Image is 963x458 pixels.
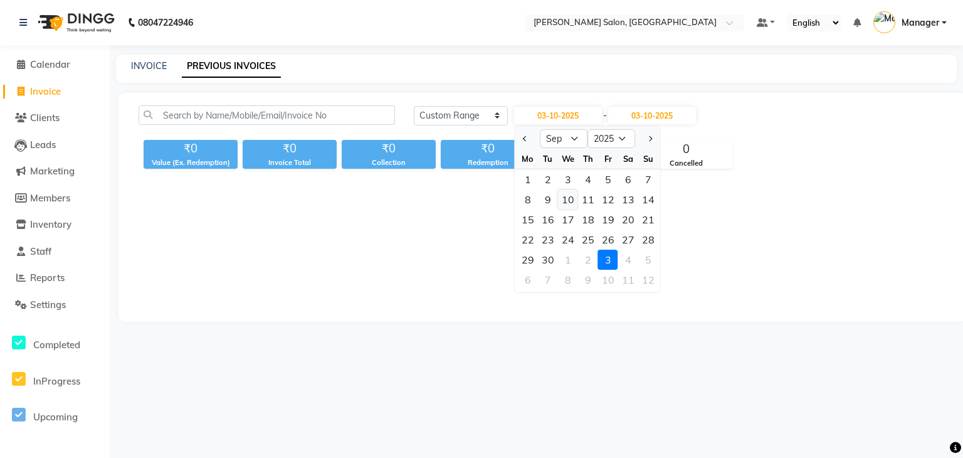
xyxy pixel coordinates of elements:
[638,169,658,189] div: Sunday, September 7, 2025
[518,230,538,250] div: Monday, September 22, 2025
[518,250,538,270] div: 29
[538,210,558,230] div: 16
[558,270,578,290] div: 8
[618,210,638,230] div: 20
[645,129,655,149] button: Next month
[441,140,535,157] div: ₹0
[33,411,78,423] span: Upcoming
[639,141,732,158] div: 0
[639,158,732,169] div: Cancelled
[182,55,281,78] a: PREVIOUS INVOICES
[518,270,538,290] div: Monday, October 6, 2025
[638,149,658,169] div: Su
[638,210,658,230] div: 21
[558,189,578,210] div: Wednesday, September 10, 2025
[598,169,618,189] div: 5
[578,210,598,230] div: Thursday, September 18, 2025
[30,139,56,151] span: Leads
[139,184,946,309] span: Empty list
[538,169,558,189] div: 2
[598,169,618,189] div: Friday, September 5, 2025
[30,245,51,257] span: Staff
[558,250,578,270] div: Wednesday, October 1, 2025
[578,149,598,169] div: Th
[638,270,658,290] div: Sunday, October 12, 2025
[144,157,238,168] div: Value (Ex. Redemption)
[342,140,436,157] div: ₹0
[30,299,66,311] span: Settings
[538,250,558,270] div: 30
[618,250,638,270] div: 4
[578,189,598,210] div: 11
[441,157,535,168] div: Redemption
[558,169,578,189] div: 3
[30,192,70,204] span: Members
[30,272,65,284] span: Reports
[578,230,598,250] div: Thursday, September 25, 2025
[538,230,558,250] div: Tuesday, September 23, 2025
[558,230,578,250] div: 24
[3,298,107,312] a: Settings
[30,112,60,124] span: Clients
[618,169,638,189] div: 6
[618,230,638,250] div: 27
[598,230,618,250] div: 26
[131,60,167,72] a: INVOICE
[618,270,638,290] div: Saturday, October 11, 2025
[538,189,558,210] div: 9
[243,140,337,157] div: ₹0
[558,189,578,210] div: 10
[598,250,618,270] div: Friday, October 3, 2025
[578,230,598,250] div: 25
[608,107,696,124] input: End Date
[518,210,538,230] div: Monday, September 15, 2025
[598,149,618,169] div: Fr
[638,210,658,230] div: Sunday, September 21, 2025
[138,5,193,40] b: 08047224946
[558,210,578,230] div: 17
[3,138,107,152] a: Leads
[520,129,531,149] button: Previous month
[538,149,558,169] div: Tu
[33,375,80,387] span: InProgress
[139,105,395,125] input: Search by Name/Mobile/Email/Invoice No
[518,169,538,189] div: Monday, September 1, 2025
[30,165,75,177] span: Marketing
[538,210,558,230] div: Tuesday, September 16, 2025
[558,250,578,270] div: 1
[3,245,107,259] a: Staff
[598,230,618,250] div: Friday, September 26, 2025
[638,230,658,250] div: Sunday, September 28, 2025
[638,250,658,270] div: Sunday, October 5, 2025
[558,149,578,169] div: We
[540,129,588,148] select: Select month
[3,191,107,206] a: Members
[30,218,71,230] span: Inventory
[514,107,602,124] input: Start Date
[538,169,558,189] div: Tuesday, September 2, 2025
[538,189,558,210] div: Tuesday, September 9, 2025
[578,189,598,210] div: Thursday, September 11, 2025
[618,189,638,210] div: 13
[518,189,538,210] div: 8
[144,140,238,157] div: ₹0
[558,230,578,250] div: Wednesday, September 24, 2025
[3,58,107,72] a: Calendar
[3,271,107,285] a: Reports
[3,111,107,125] a: Clients
[518,149,538,169] div: Mo
[518,169,538,189] div: 1
[578,270,598,290] div: 9
[902,16,939,29] span: Manager
[30,58,70,70] span: Calendar
[518,270,538,290] div: 6
[342,157,436,168] div: Collection
[598,270,618,290] div: Friday, October 10, 2025
[30,85,61,97] span: Invoice
[618,189,638,210] div: Saturday, September 13, 2025
[603,109,607,122] span: -
[578,250,598,270] div: Thursday, October 2, 2025
[638,250,658,270] div: 5
[33,339,80,351] span: Completed
[598,210,618,230] div: 19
